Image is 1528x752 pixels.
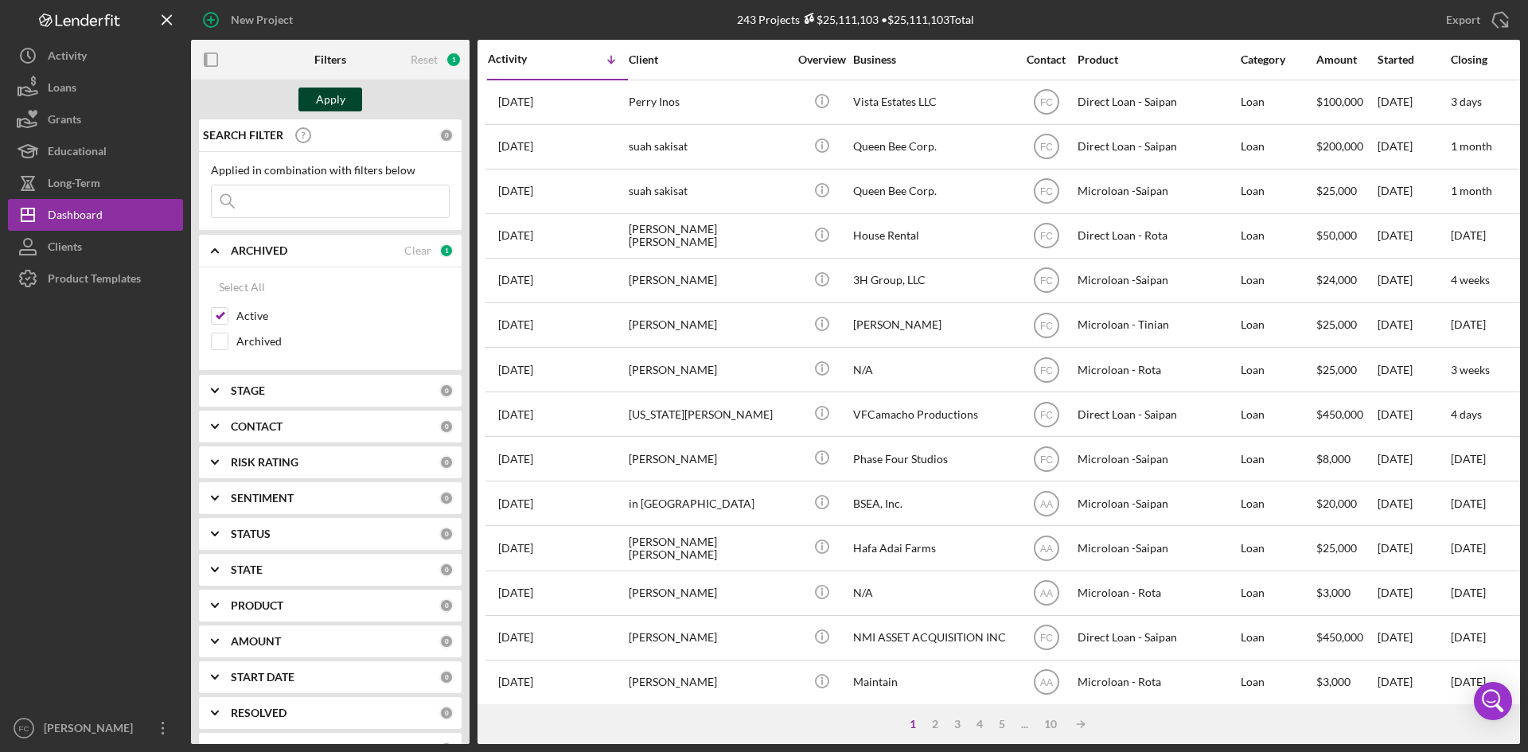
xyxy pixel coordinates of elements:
div: Export [1446,4,1480,36]
div: Loan [1241,617,1315,659]
div: 0 [439,455,454,470]
div: $25,111,103 [800,13,879,26]
div: 0 [439,598,454,613]
div: 0 [439,128,454,142]
div: [DATE] [1378,170,1449,212]
text: FC [1040,320,1053,331]
div: suah sakisat [629,170,788,212]
time: 2025-09-17 03:22 [498,318,533,331]
div: [PERSON_NAME] [PERSON_NAME] [629,215,788,257]
div: Vista Estates LLC [853,81,1012,123]
div: 243 Projects • $25,111,103 Total [737,13,974,26]
text: FC [1040,186,1053,197]
div: Direct Loan - Saipan [1078,617,1237,659]
time: [DATE] [1451,318,1486,331]
a: Dashboard [8,199,183,231]
time: [DATE] [1451,228,1486,242]
div: [US_STATE][PERSON_NAME] [629,393,788,435]
button: Long-Term [8,167,183,199]
div: Client [629,53,788,66]
b: START DATE [231,671,294,684]
time: 2025-08-10 23:09 [498,586,533,599]
div: [DATE] [1378,527,1449,569]
div: Microloan - Rota [1078,572,1237,614]
div: Business [853,53,1012,66]
div: Loan [1241,661,1315,703]
div: Phase Four Studios [853,438,1012,480]
div: Reset [411,53,438,66]
div: 0 [439,563,454,577]
div: Loans [48,72,76,107]
time: 2025-09-24 04:02 [498,140,533,153]
div: Direct Loan - Saipan [1078,126,1237,168]
div: Microloan -Saipan [1078,259,1237,302]
time: 4 days [1451,407,1482,421]
time: 2025-08-14 05:40 [498,542,533,555]
div: [PERSON_NAME] [629,572,788,614]
div: Direct Loan - Saipan [1078,81,1237,123]
div: Select All [219,271,265,303]
div: Amount [1316,53,1376,66]
time: [DATE] [1451,452,1486,466]
div: [PERSON_NAME] [40,712,143,748]
b: STATUS [231,528,271,540]
div: Loan [1241,170,1315,212]
time: [DATE] [1451,675,1486,688]
div: Educational [48,135,107,171]
div: Contact [1016,53,1076,66]
button: FC[PERSON_NAME] [8,712,183,744]
b: RESOLVED [231,707,286,719]
div: [DATE] [1378,482,1449,524]
div: 1 [439,244,454,258]
div: Microloan -Saipan [1078,438,1237,480]
div: 0 [439,384,454,398]
div: Activity [48,40,87,76]
div: suah sakisat [629,126,788,168]
div: Perry Inos [629,81,788,123]
div: Clear [404,244,431,257]
text: FC [1040,454,1053,465]
div: 0 [439,706,454,720]
div: in [GEOGRAPHIC_DATA] [629,482,788,524]
div: House Rental [853,215,1012,257]
div: Loan [1241,482,1315,524]
div: [DATE] [1378,126,1449,168]
time: [DATE] [1451,497,1486,510]
b: AMOUNT [231,635,281,648]
span: $450,000 [1316,407,1363,421]
button: Clients [8,231,183,263]
text: FC [19,724,29,733]
div: 0 [439,419,454,434]
div: New Project [231,4,293,36]
time: [DATE] [1451,541,1486,555]
div: [DATE] [1378,661,1449,703]
button: Grants [8,103,183,135]
span: $200,000 [1316,139,1363,153]
button: Loans [8,72,183,103]
div: Queen Bee Corp. [853,170,1012,212]
time: 2025-09-28 23:34 [498,95,533,108]
div: VFCamacho Productions [853,393,1012,435]
div: 1 [446,52,462,68]
text: FC [1040,97,1053,108]
span: $8,000 [1316,452,1351,466]
div: [PERSON_NAME] [629,617,788,659]
text: AA [1039,677,1052,688]
div: [DATE] [1378,438,1449,480]
text: FC [1040,231,1053,242]
div: [DATE] [1378,304,1449,346]
div: [DATE] [1378,259,1449,302]
b: STAGE [231,384,265,397]
time: [DATE] [1451,586,1486,599]
div: Loan [1241,126,1315,168]
b: SEARCH FILTER [203,129,283,142]
div: Microloan - Rota [1078,661,1237,703]
div: 0 [439,491,454,505]
div: Activity [488,53,558,65]
b: RISK RATING [231,456,298,469]
div: [PERSON_NAME] [629,438,788,480]
b: CONTACT [231,420,283,433]
a: Activity [8,40,183,72]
